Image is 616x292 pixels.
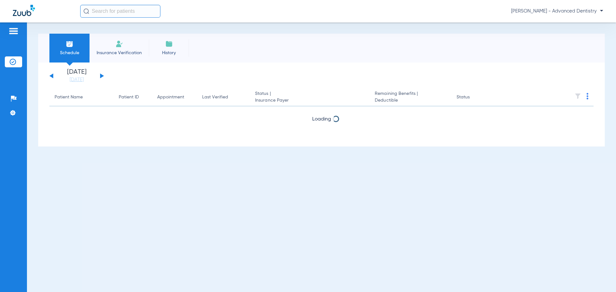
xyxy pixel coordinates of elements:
[54,50,85,56] span: Schedule
[55,94,108,101] div: Patient Name
[586,93,588,99] img: group-dot-blue.svg
[575,93,581,99] img: filter.svg
[157,94,184,101] div: Appointment
[370,88,451,106] th: Remaining Benefits |
[202,94,245,101] div: Last Verified
[13,5,35,16] img: Zuub Logo
[83,8,89,14] img: Search Icon
[312,117,331,122] span: Loading
[451,88,495,106] th: Status
[119,94,139,101] div: Patient ID
[119,94,147,101] div: Patient ID
[55,94,83,101] div: Patient Name
[375,97,446,104] span: Deductible
[57,69,96,83] li: [DATE]
[157,94,192,101] div: Appointment
[511,8,603,14] span: [PERSON_NAME] - Advanced Dentistry
[57,77,96,83] a: [DATE]
[66,40,73,48] img: Schedule
[116,40,123,48] img: Manual Insurance Verification
[8,27,19,35] img: hamburger-icon
[202,94,228,101] div: Last Verified
[154,50,184,56] span: History
[80,5,160,18] input: Search for patients
[165,40,173,48] img: History
[94,50,144,56] span: Insurance Verification
[250,88,370,106] th: Status |
[255,97,364,104] span: Insurance Payer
